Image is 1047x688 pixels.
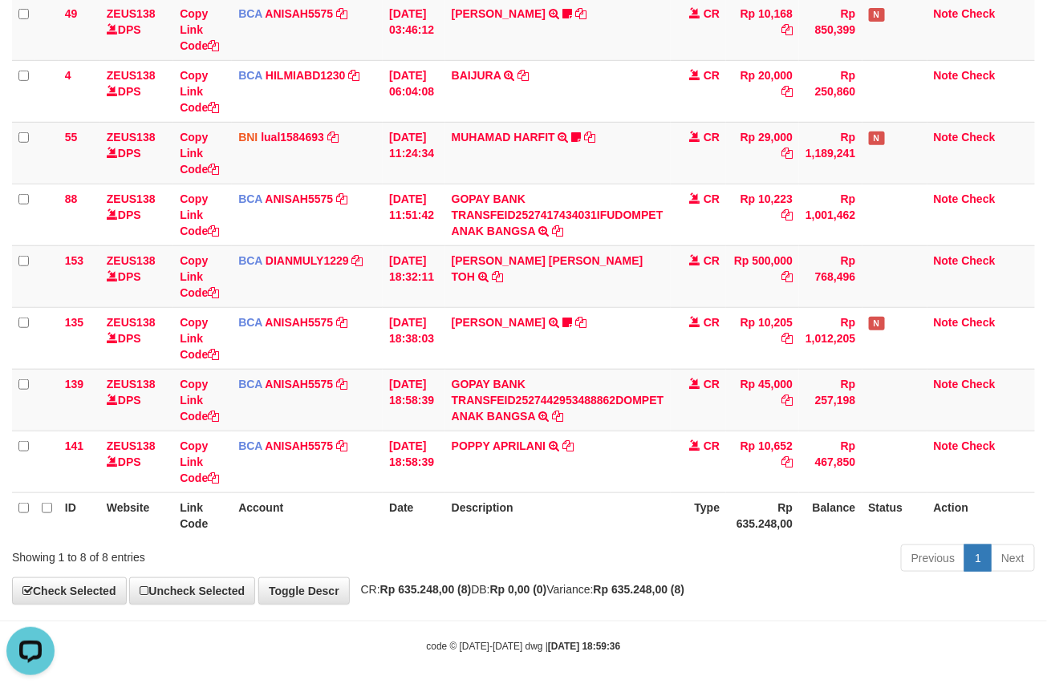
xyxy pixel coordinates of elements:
a: Check [962,131,996,144]
span: BCA [238,192,262,205]
td: DPS [100,307,173,369]
th: Description [445,492,671,538]
a: Copy Rp 10,205 to clipboard [781,332,793,345]
span: Has Note [869,317,885,330]
td: DPS [100,245,173,307]
th: Account [232,492,383,538]
a: ANISAH5575 [265,439,333,452]
td: Rp 45,000 [726,369,799,431]
span: BNI [238,131,258,144]
a: Check [962,192,996,205]
a: Copy DIANMULY1229 to clipboard [352,254,363,267]
td: Rp 467,850 [799,431,862,492]
th: Type [671,492,727,538]
a: 1 [964,544,992,572]
a: ANISAH5575 [265,192,333,205]
small: code © [DATE]-[DATE] dwg | [427,641,621,652]
a: [PERSON_NAME] [452,316,546,329]
a: ZEUS138 [107,192,156,205]
a: Copy ANISAH5575 to clipboard [336,439,347,452]
span: 139 [65,378,83,391]
td: Rp 1,012,205 [799,307,862,369]
a: [PERSON_NAME] [PERSON_NAME] TOH [452,254,643,283]
a: ANISAH5575 [265,316,333,329]
a: Check [962,378,996,391]
span: 141 [65,439,83,452]
a: Copy INA PAUJANAH to clipboard [575,7,586,20]
a: Note [934,7,959,20]
a: Note [934,316,959,329]
td: [DATE] 18:38:03 [383,307,445,369]
strong: Rp 635.248,00 (8) [594,583,685,596]
a: lual1584693 [261,131,324,144]
a: Copy Link Code [180,7,219,52]
th: Status [862,492,927,538]
span: CR: DB: Variance: [353,583,685,596]
span: Has Note [869,8,885,22]
a: ZEUS138 [107,316,156,329]
th: Action [927,492,1035,538]
strong: Rp 0,00 (0) [490,583,547,596]
a: Previous [901,544,965,572]
a: Check [962,439,996,452]
span: 4 [65,69,71,82]
a: ZEUS138 [107,378,156,391]
td: Rp 29,000 [726,122,799,184]
a: Copy BAIJURA to clipboard [517,69,529,82]
a: ZEUS138 [107,254,156,267]
span: BCA [238,316,262,329]
span: 55 [65,131,78,144]
td: Rp 768,496 [799,245,862,307]
span: 49 [65,7,78,20]
td: [DATE] 18:58:39 [383,369,445,431]
a: Next [991,544,1035,572]
a: Copy Rp 29,000 to clipboard [781,147,793,160]
td: Rp 20,000 [726,60,799,122]
a: Copy Rp 20,000 to clipboard [781,85,793,98]
a: Copy Link Code [180,439,219,484]
td: [DATE] 11:51:42 [383,184,445,245]
a: MUHAMAD HARFIT [452,131,555,144]
td: Rp 1,189,241 [799,122,862,184]
a: POPPY APRILANI [452,439,546,452]
div: Showing 1 to 8 of 8 entries [12,543,424,565]
a: Copy CARINA OCTAVIA TOH to clipboard [492,270,503,283]
td: Rp 250,860 [799,60,862,122]
td: Rp 500,000 [726,245,799,307]
a: Copy Link Code [180,378,219,423]
a: Note [934,378,959,391]
a: Check Selected [12,577,127,605]
a: Note [934,131,959,144]
th: Website [100,492,173,538]
td: DPS [100,369,173,431]
td: Rp 10,205 [726,307,799,369]
button: Open LiveChat chat widget [6,6,55,55]
td: [DATE] 06:04:08 [383,60,445,122]
a: Uncheck Selected [129,577,255,605]
a: Check [962,69,996,82]
a: Copy Link Code [180,316,219,361]
a: GOPAY BANK TRANSFEID2527442953488862DOMPET ANAK BANGSA [452,378,664,423]
a: Check [962,316,996,329]
td: Rp 10,652 [726,431,799,492]
td: [DATE] 18:32:11 [383,245,445,307]
th: Balance [799,492,862,538]
td: DPS [100,431,173,492]
strong: Rp 635.248,00 (8) [380,583,472,596]
a: Toggle Descr [258,577,350,605]
a: Note [934,192,959,205]
span: CR [704,192,720,205]
a: Copy GOPAY BANK TRANSFEID2527417434031IFUDOMPET ANAK BANGSA to clipboard [552,225,563,237]
span: CR [704,131,720,144]
a: Copy Link Code [180,192,219,237]
a: BAIJURA [452,69,501,82]
a: ZEUS138 [107,7,156,20]
a: Copy ANISAH5575 to clipboard [336,7,347,20]
span: CR [704,316,720,329]
a: Copy ANISAH5575 to clipboard [336,378,347,391]
a: ZEUS138 [107,69,156,82]
td: DPS [100,122,173,184]
span: CR [704,254,720,267]
a: Copy GOPAY BANK TRANSFEID2527442953488862DOMPET ANAK BANGSA to clipboard [552,410,563,423]
a: ANISAH5575 [265,7,333,20]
